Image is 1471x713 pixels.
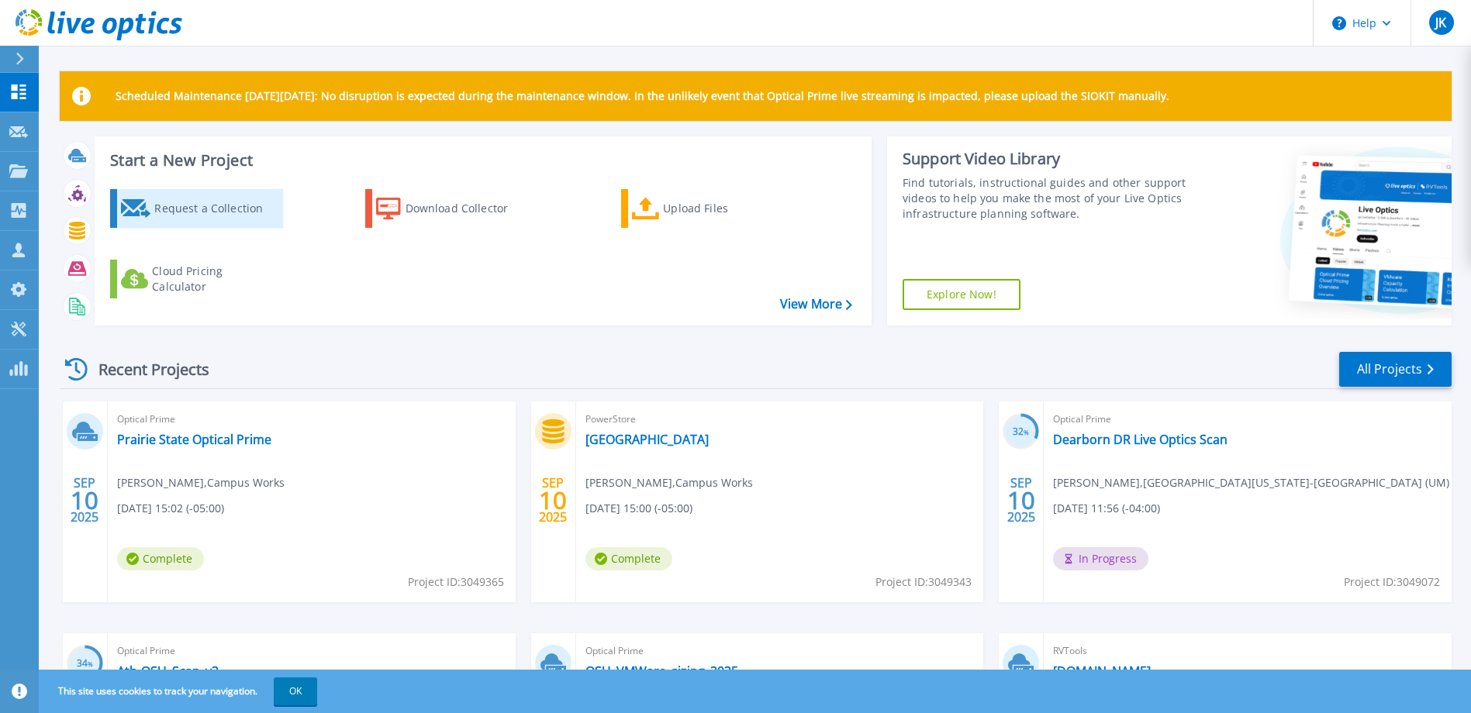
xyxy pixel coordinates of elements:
[408,573,504,591] span: Project ID: 3049365
[903,279,1020,310] a: Explore Now!
[88,660,93,668] span: %
[1053,474,1449,491] span: [PERSON_NAME] , [GEOGRAPHIC_DATA][US_STATE]-[GEOGRAPHIC_DATA] (UM)
[365,189,538,228] a: Download Collector
[110,260,283,298] a: Cloud Pricing Calculator
[154,193,278,224] div: Request a Collection
[1339,352,1452,387] a: All Projects
[117,663,219,679] a: Ath-OSU_Scan_v2
[903,175,1190,222] div: Find tutorials, instructional guides and other support videos to help you make the most of your L...
[152,263,276,294] div: Cloud Pricing Calculator
[585,500,692,517] span: [DATE] 15:00 (-05:00)
[70,472,99,529] div: SEP 2025
[780,297,852,312] a: View More
[406,193,530,224] div: Download Collector
[43,677,317,705] span: This site uses cookies to track your navigation.
[621,189,794,228] a: Upload Files
[585,411,975,428] span: PowerStore
[903,149,1190,169] div: Support Video Library
[1024,428,1029,436] span: %
[117,432,271,447] a: Prairie State Optical Prime
[875,573,972,591] span: Project ID: 3049343
[539,494,567,507] span: 10
[1053,500,1160,517] span: [DATE] 11:56 (-04:00)
[117,547,204,570] span: Complete
[1435,16,1446,29] span: JK
[274,677,317,705] button: OK
[1053,663,1151,679] a: [DOMAIN_NAME]
[110,189,283,228] a: Request a Collection
[117,642,506,660] span: Optical Prime
[110,152,851,169] h3: Start a New Project
[117,411,506,428] span: Optical Prime
[116,90,1169,102] p: Scheduled Maintenance [DATE][DATE]: No disruption is expected during the maintenance window. In t...
[1344,573,1440,591] span: Project ID: 3049072
[1053,411,1442,428] span: Optical Prime
[1003,423,1039,441] h3: 32
[1053,642,1442,660] span: RVTools
[1007,494,1035,507] span: 10
[1007,472,1036,529] div: SEP 2025
[67,655,103,673] h3: 34
[1053,432,1228,447] a: Dearborn DR Live Optics Scan
[538,472,568,529] div: SEP 2025
[1053,547,1148,570] span: In Progress
[117,474,285,491] span: [PERSON_NAME] , Campus Works
[585,547,672,570] span: Complete
[663,193,787,224] div: Upload Files
[585,642,975,660] span: Optical Prime
[585,663,738,679] a: OSU_VMWare_sizing_2025
[60,350,230,388] div: Recent Projects
[117,500,224,517] span: [DATE] 15:02 (-05:00)
[585,432,709,447] a: [GEOGRAPHIC_DATA]
[585,474,753,491] span: [PERSON_NAME] , Campus Works
[71,494,98,507] span: 10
